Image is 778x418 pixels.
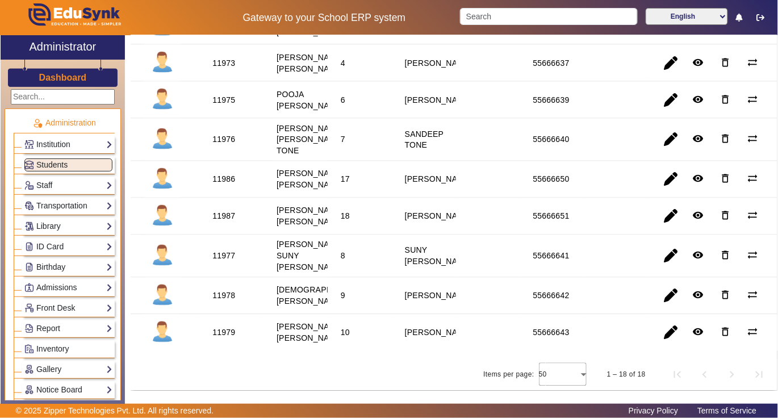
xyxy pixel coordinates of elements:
[533,57,570,69] div: 55666637
[405,245,472,267] div: SUNY [PERSON_NAME]
[212,57,235,69] div: 11973
[212,250,235,262] div: 11977
[405,174,472,185] div: [PERSON_NAME]
[692,173,704,185] mat-icon: remove_red_eye
[533,174,570,185] div: 55666650
[692,327,704,338] mat-icon: remove_red_eye
[692,133,704,145] mat-icon: remove_red_eye
[718,361,746,388] button: Next page
[747,210,758,221] mat-icon: sync_alt
[277,286,368,306] staff-with-status: [DEMOGRAPHIC_DATA][PERSON_NAME] PAL
[664,361,691,388] button: First page
[277,16,344,36] staff-with-status: [PERSON_NAME] [PERSON_NAME]
[483,369,534,381] div: Items per page:
[277,124,344,156] staff-with-status: [PERSON_NAME] [PERSON_NAME] TONE
[277,206,344,227] staff-with-status: [PERSON_NAME] [PERSON_NAME]
[277,240,344,272] staff-with-status: [PERSON_NAME] SUNY [PERSON_NAME]
[24,158,112,172] a: Students
[692,250,704,261] mat-icon: remove_red_eye
[405,57,472,69] div: [PERSON_NAME]
[148,319,177,347] img: profile.png
[201,12,448,24] h5: Gateway to your School ERP system
[405,128,444,151] div: SANDEEP TONE
[277,53,344,73] staff-with-status: [PERSON_NAME] [PERSON_NAME]
[341,250,345,262] div: 8
[148,165,177,194] img: profile.png
[692,290,704,301] mat-icon: remove_red_eye
[747,133,758,145] mat-icon: sync_alt
[405,211,472,222] div: [PERSON_NAME]
[533,250,570,262] div: 55666641
[30,40,97,53] h2: Administrator
[39,72,87,83] a: Dashboard
[341,290,345,302] div: 9
[691,361,718,388] button: Previous page
[533,94,570,106] div: 55666639
[212,94,235,106] div: 11975
[25,345,34,353] img: Inventory.png
[341,134,345,145] div: 7
[533,327,570,338] div: 55666643
[341,327,350,338] div: 10
[1,35,125,60] a: Administrator
[747,173,758,185] mat-icon: sync_alt
[148,49,177,77] img: profile.png
[11,89,115,104] input: Search...
[692,210,704,221] mat-icon: remove_red_eye
[39,72,87,83] h3: Dashboard
[533,134,570,145] div: 55666640
[16,405,214,417] p: © 2025 Zipper Technologies Pvt. Ltd. All rights reserved.
[692,403,762,418] a: Terms of Service
[746,361,773,388] button: Last page
[148,282,177,310] img: profile.png
[747,290,758,301] mat-icon: sync_alt
[36,160,68,169] span: Students
[720,133,731,145] mat-icon: delete_outline
[720,94,731,105] mat-icon: delete_outline
[277,169,344,190] staff-with-status: [PERSON_NAME] [PERSON_NAME]
[720,290,731,301] mat-icon: delete_outline
[148,86,177,114] img: profile.png
[148,242,177,270] img: profile.png
[341,174,350,185] div: 17
[212,211,235,222] div: 11987
[341,57,345,69] div: 4
[277,323,344,343] staff-with-status: [PERSON_NAME] [PERSON_NAME]
[692,57,704,68] mat-icon: remove_red_eye
[212,174,235,185] div: 11986
[341,94,345,106] div: 6
[747,57,758,68] mat-icon: sync_alt
[24,342,112,356] a: Inventory
[747,94,758,105] mat-icon: sync_alt
[148,202,177,231] img: profile.png
[533,290,570,302] div: 55666642
[747,327,758,338] mat-icon: sync_alt
[14,117,115,129] p: Administration
[212,134,235,145] div: 11976
[341,211,350,222] div: 18
[720,173,731,185] mat-icon: delete_outline
[607,369,646,381] div: 1 – 18 of 18
[212,327,235,338] div: 11979
[720,327,731,338] mat-icon: delete_outline
[405,94,472,106] div: [PERSON_NAME]
[623,403,684,418] a: Privacy Policy
[460,8,638,25] input: Search
[720,57,731,68] mat-icon: delete_outline
[148,126,177,154] img: profile.png
[212,290,235,302] div: 11978
[25,161,34,169] img: Students.png
[405,327,472,338] div: [PERSON_NAME]
[692,94,704,105] mat-icon: remove_red_eye
[32,118,43,128] img: Administration.png
[277,90,344,110] staff-with-status: POOJA [PERSON_NAME]
[533,211,570,222] div: 55666651
[36,344,69,353] span: Inventory
[747,250,758,261] mat-icon: sync_alt
[720,210,731,221] mat-icon: delete_outline
[720,250,731,261] mat-icon: delete_outline
[405,290,472,302] div: [PERSON_NAME]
